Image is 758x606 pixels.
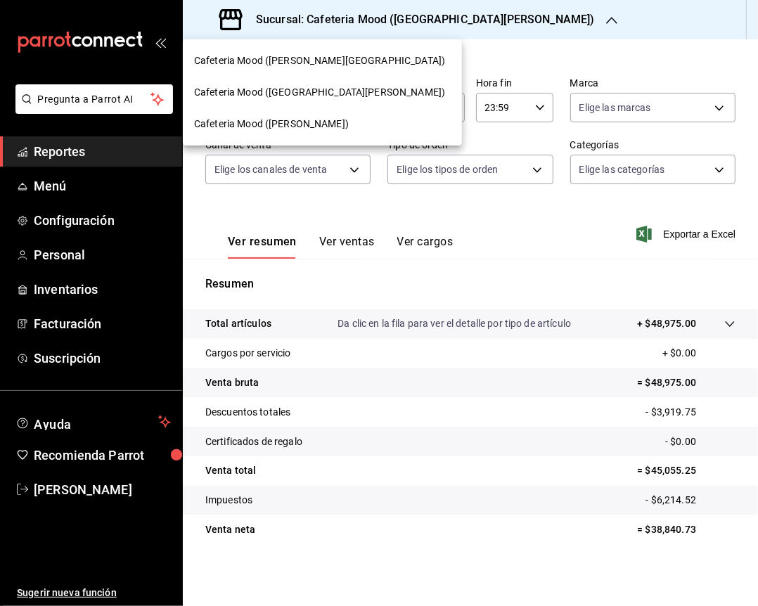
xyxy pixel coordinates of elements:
[183,108,462,140] div: Cafeteria Mood ([PERSON_NAME])
[183,77,462,108] div: Cafeteria Mood ([GEOGRAPHIC_DATA][PERSON_NAME])
[194,117,349,131] span: Cafeteria Mood ([PERSON_NAME])
[183,45,462,77] div: Cafeteria Mood ([PERSON_NAME][GEOGRAPHIC_DATA])
[194,85,445,100] span: Cafeteria Mood ([GEOGRAPHIC_DATA][PERSON_NAME])
[194,53,445,68] span: Cafeteria Mood ([PERSON_NAME][GEOGRAPHIC_DATA])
